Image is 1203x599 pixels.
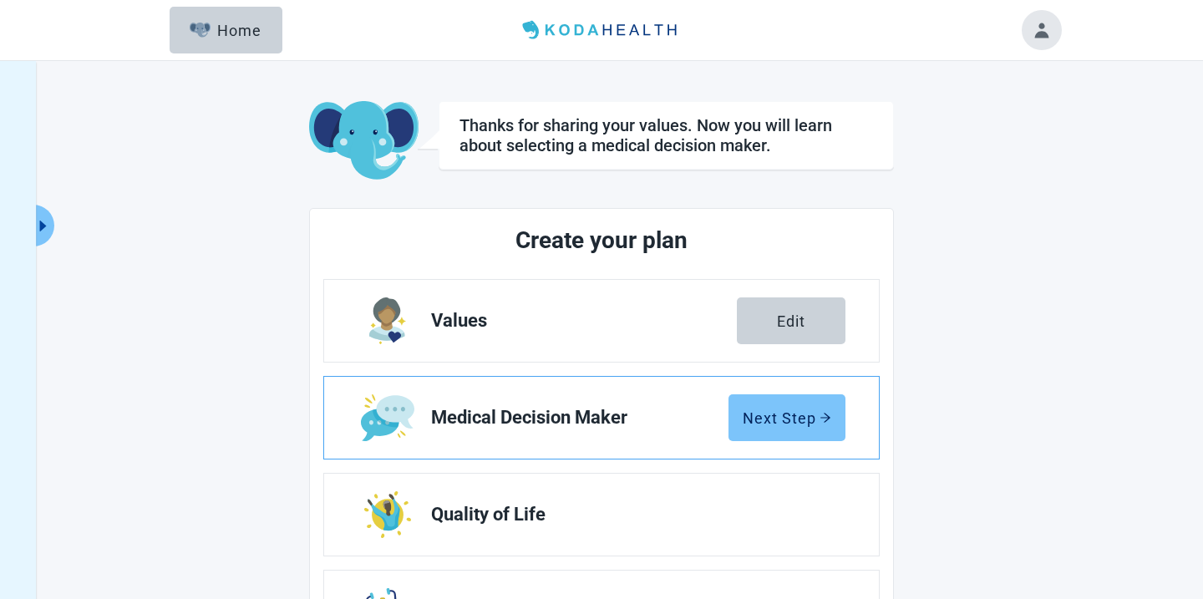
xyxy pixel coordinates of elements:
button: Edit [737,297,845,344]
img: Koda Elephant [309,101,419,181]
span: Medical Decision Maker [431,408,728,428]
h2: Create your plan [386,222,817,259]
button: Next Steparrow-right [728,394,845,441]
div: Home [190,22,261,38]
span: caret-right [35,218,51,234]
img: Elephant [190,23,211,38]
button: ElephantHome [170,7,282,53]
button: Toggle account menu [1022,10,1062,50]
span: Values [431,311,737,331]
button: Expand menu [33,205,54,246]
a: Edit Quality of Life section [324,474,879,556]
a: Edit Values section [324,280,879,362]
a: Edit Medical Decision Maker section [324,377,879,459]
div: Edit [777,312,805,329]
div: Next Step [743,409,831,426]
img: Koda Health [515,17,688,43]
span: arrow-right [820,412,831,424]
div: Thanks for sharing your values. Now you will learn about selecting a medical decision maker. [459,115,873,155]
span: Quality of Life [431,505,832,525]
